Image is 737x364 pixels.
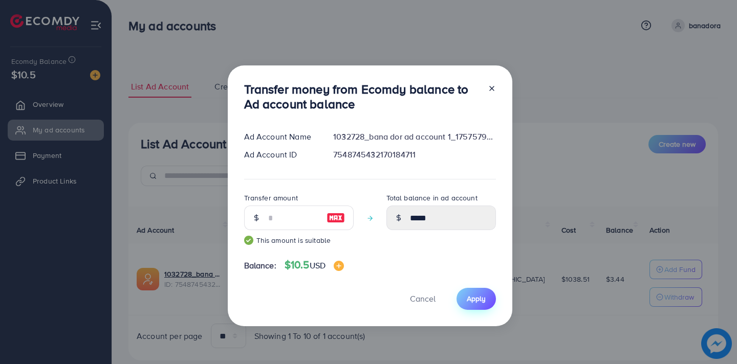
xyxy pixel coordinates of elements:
[334,261,344,271] img: image
[327,212,345,224] img: image
[244,260,276,271] span: Balance:
[386,193,478,203] label: Total balance in ad account
[457,288,496,310] button: Apply
[325,149,504,161] div: 7548745432170184711
[467,293,486,304] span: Apply
[244,193,298,203] label: Transfer amount
[310,260,326,271] span: USD
[236,131,326,143] div: Ad Account Name
[397,288,448,310] button: Cancel
[325,131,504,143] div: 1032728_bana dor ad account 1_1757579407255
[285,259,344,271] h4: $10.5
[244,82,480,111] h3: Transfer money from Ecomdy balance to Ad account balance
[410,293,436,304] span: Cancel
[244,236,253,245] img: guide
[244,235,354,245] small: This amount is suitable
[236,149,326,161] div: Ad Account ID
